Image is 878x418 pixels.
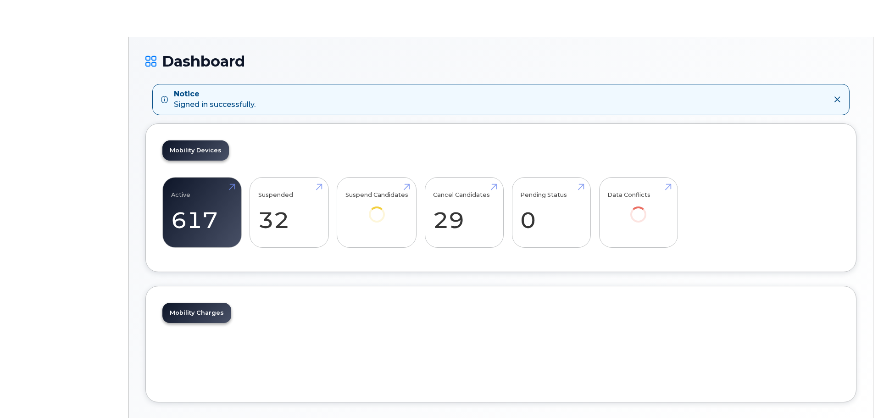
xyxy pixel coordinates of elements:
[171,182,233,243] a: Active 617
[162,303,231,323] a: Mobility Charges
[145,53,856,69] h1: Dashboard
[174,89,256,110] div: Signed in successfully.
[174,89,256,100] strong: Notice
[520,182,582,243] a: Pending Status 0
[433,182,495,243] a: Cancel Candidates 29
[607,182,669,235] a: Data Conflicts
[345,182,408,235] a: Suspend Candidates
[162,140,229,161] a: Mobility Devices
[258,182,320,243] a: Suspended 32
